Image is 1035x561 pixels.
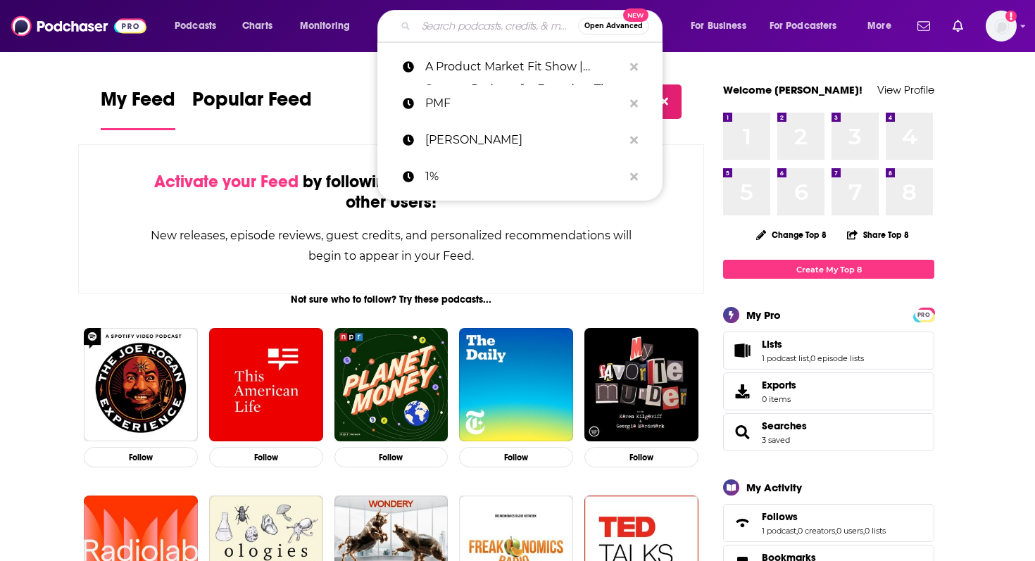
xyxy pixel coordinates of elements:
[915,309,932,320] a: PRO
[165,15,234,37] button: open menu
[584,328,698,442] img: My Favorite Murder with Karen Kilgariff and Georgia Hardstark
[578,18,649,34] button: Open AdvancedNew
[584,23,643,30] span: Open Advanced
[78,294,704,305] div: Not sure who to follow? Try these podcasts...
[425,122,623,158] p: Trevor Blattner
[723,332,934,370] span: Lists
[810,353,864,363] a: 0 episode lists
[377,158,663,195] a: 1%
[728,341,756,360] a: Lists
[762,394,796,404] span: 0 items
[84,328,198,442] img: The Joe Rogan Experience
[425,158,623,195] p: 1%
[846,221,910,248] button: Share Top 8
[746,481,802,494] div: My Activity
[762,379,796,391] span: Exports
[912,14,936,38] a: Show notifications dropdown
[798,526,835,536] a: 0 creators
[425,85,623,122] p: PMF
[865,526,886,536] a: 0 lists
[748,226,835,244] button: Change Top 8
[915,310,932,320] span: PRO
[459,328,573,442] img: The Daily
[760,15,858,37] button: open menu
[728,513,756,533] a: Follows
[863,526,865,536] span: ,
[425,49,623,85] p: A Product Market Fit Show | Startup Podcast for Founders The Product Market Fit Show
[770,16,837,36] span: For Podcasters
[762,353,809,363] a: 1 podcast list
[391,10,676,42] div: Search podcasts, credits, & more...
[877,83,934,96] a: View Profile
[11,13,146,39] img: Podchaser - Follow, Share and Rate Podcasts
[762,510,886,523] a: Follows
[192,87,312,120] span: Popular Feed
[728,382,756,401] span: Exports
[728,422,756,442] a: Searches
[149,225,633,266] div: New releases, episode reviews, guest credits, and personalized recommendations will begin to appe...
[377,122,663,158] a: [PERSON_NAME]
[377,49,663,85] a: A Product Market Fit Show | Startup Podcast for Founders The Product Market Fit Show
[858,15,909,37] button: open menu
[836,526,863,536] a: 0 users
[691,16,746,36] span: For Business
[835,526,836,536] span: ,
[101,87,175,130] a: My Feed
[762,338,864,351] a: Lists
[986,11,1017,42] span: Logged in as hannahlevine
[986,11,1017,42] button: Show profile menu
[762,526,796,536] a: 1 podcast
[300,16,350,36] span: Monitoring
[723,504,934,542] span: Follows
[723,413,934,451] span: Searches
[947,14,969,38] a: Show notifications dropdown
[242,16,272,36] span: Charts
[1005,11,1017,22] svg: Add a profile image
[762,420,807,432] a: Searches
[723,260,934,279] a: Create My Top 8
[209,447,323,467] button: Follow
[290,15,368,37] button: open menu
[101,87,175,120] span: My Feed
[762,435,790,445] a: 3 saved
[209,328,323,442] img: This American Life
[334,447,448,467] button: Follow
[334,328,448,442] img: Planet Money
[149,172,633,213] div: by following Podcasts, Creators, Lists, and other Users!
[192,87,312,130] a: Popular Feed
[796,526,798,536] span: ,
[175,16,216,36] span: Podcasts
[84,447,198,467] button: Follow
[986,11,1017,42] img: User Profile
[154,171,299,192] span: Activate your Feed
[584,447,698,467] button: Follow
[233,15,281,37] a: Charts
[459,447,573,467] button: Follow
[723,83,862,96] a: Welcome [PERSON_NAME]!
[681,15,764,37] button: open menu
[867,16,891,36] span: More
[623,8,648,22] span: New
[746,308,781,322] div: My Pro
[762,338,782,351] span: Lists
[762,510,798,523] span: Follows
[723,372,934,410] a: Exports
[416,15,578,37] input: Search podcasts, credits, & more...
[377,85,663,122] a: PMF
[809,353,810,363] span: ,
